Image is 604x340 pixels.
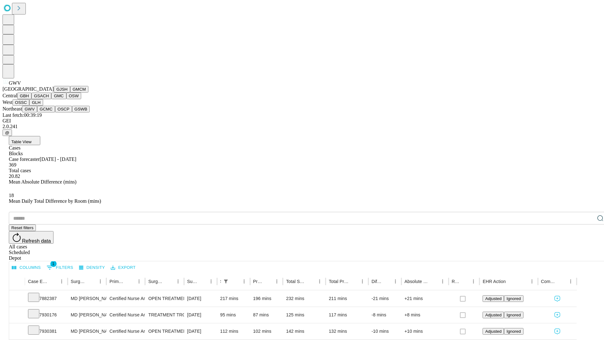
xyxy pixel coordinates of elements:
[221,277,230,286] button: Show filters
[286,307,322,323] div: 125 mins
[286,279,306,284] div: Total Scheduled Duration
[148,323,181,339] div: OPEN TREATMENT [MEDICAL_DATA] INTERMEDULLARY ROD
[220,307,247,323] div: 95 mins
[11,139,31,144] span: Table View
[528,277,536,286] button: Menu
[231,277,240,286] button: Sort
[77,263,107,273] button: Density
[253,307,280,323] div: 87 mins
[9,224,36,231] button: Reset filters
[220,279,221,284] div: Scheduled In Room Duration
[506,277,515,286] button: Sort
[96,277,105,286] button: Menu
[504,328,523,335] button: Ignored
[45,263,75,273] button: Show filters
[483,295,504,302] button: Adjusted
[28,279,48,284] div: Case Epic Id
[253,279,263,284] div: Predicted In Room Duration
[264,277,272,286] button: Sort
[9,162,16,167] span: 369
[253,291,280,307] div: 196 mins
[174,277,182,286] button: Menu
[12,310,22,321] button: Expand
[405,291,445,307] div: +21 mins
[50,261,57,267] span: 1
[349,277,358,286] button: Sort
[3,106,22,111] span: Northeast
[358,277,367,286] button: Menu
[483,312,504,318] button: Adjusted
[9,168,31,173] span: Total cases
[506,329,521,334] span: Ignored
[9,193,14,198] span: 18
[329,279,349,284] div: Total Predicted Duration
[315,277,324,286] button: Menu
[220,291,247,307] div: 217 mins
[429,277,438,286] button: Sort
[9,136,40,145] button: Table View
[51,93,66,99] button: GMC
[485,313,501,317] span: Adjusted
[71,291,103,307] div: MD [PERSON_NAME] [PERSON_NAME] Md
[109,291,142,307] div: Certified Nurse Anesthetist
[71,323,103,339] div: MD [PERSON_NAME] [PERSON_NAME] Md
[452,279,460,284] div: Resolved in EHR
[504,295,523,302] button: Ignored
[483,279,506,284] div: EHR Action
[438,277,447,286] button: Menu
[28,291,64,307] div: 7882387
[9,80,21,86] span: GWV
[54,86,70,93] button: GJSH
[391,277,400,286] button: Menu
[306,277,315,286] button: Sort
[286,323,322,339] div: 142 mins
[372,291,398,307] div: -21 mins
[135,277,143,286] button: Menu
[22,238,51,244] span: Refresh data
[9,173,20,179] span: 20.82
[3,118,601,124] div: GEI
[87,277,96,286] button: Sort
[55,106,72,112] button: OSCP
[187,323,214,339] div: [DATE]
[9,179,76,184] span: Mean Absolute Difference (mins)
[207,277,215,286] button: Menu
[405,307,445,323] div: +8 mins
[483,328,504,335] button: Adjusted
[3,93,17,98] span: Central
[329,307,365,323] div: 117 mins
[13,99,30,106] button: OSSC
[28,307,64,323] div: 7930176
[187,279,197,284] div: Surgery Date
[253,323,280,339] div: 102 mins
[9,231,53,244] button: Refresh data
[372,323,398,339] div: -10 mins
[329,323,365,339] div: 132 mins
[17,93,31,99] button: GBH
[240,277,249,286] button: Menu
[460,277,469,286] button: Sort
[48,277,57,286] button: Sort
[557,277,566,286] button: Sort
[148,279,164,284] div: Surgery Name
[3,124,601,129] div: 2.0.241
[29,99,43,106] button: GLH
[506,313,521,317] span: Ignored
[109,279,125,284] div: Primary Service
[70,86,88,93] button: GMCM
[272,277,281,286] button: Menu
[109,307,142,323] div: Certified Nurse Anesthetist
[9,156,40,162] span: Case forecaster
[22,106,37,112] button: GWV
[126,277,135,286] button: Sort
[71,279,87,284] div: Surgeon Name
[198,277,207,286] button: Sort
[485,329,501,334] span: Adjusted
[221,277,230,286] div: 1 active filter
[566,277,575,286] button: Menu
[40,156,76,162] span: [DATE] - [DATE]
[109,263,137,273] button: Export
[3,86,54,92] span: [GEOGRAPHIC_DATA]
[469,277,478,286] button: Menu
[37,106,55,112] button: GCMC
